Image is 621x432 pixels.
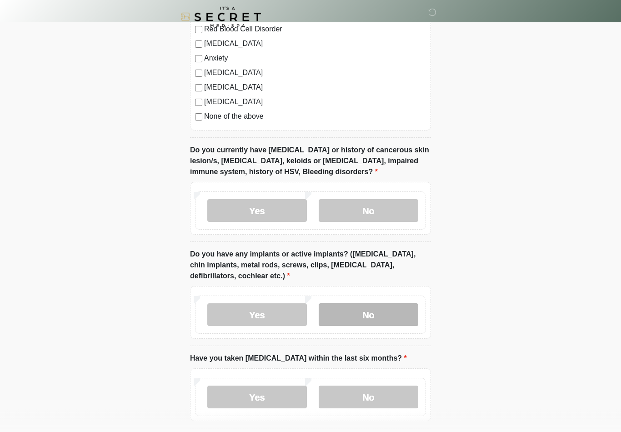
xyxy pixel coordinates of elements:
label: Do you currently have [MEDICAL_DATA] or history of cancerous skin lesion/s, [MEDICAL_DATA], keloi... [190,145,431,178]
input: None of the above [195,114,202,121]
label: Have you taken [MEDICAL_DATA] within the last six months? [190,353,407,364]
label: Do you have any implants or active implants? ([MEDICAL_DATA], chin implants, metal rods, screws, ... [190,249,431,282]
input: [MEDICAL_DATA] [195,41,202,48]
label: [MEDICAL_DATA] [204,39,426,50]
label: Yes [207,386,307,409]
label: None of the above [204,111,426,122]
label: [MEDICAL_DATA] [204,68,426,79]
input: [MEDICAL_DATA] [195,85,202,92]
label: Yes [207,200,307,222]
input: Anxiety [195,55,202,63]
input: [MEDICAL_DATA] [195,99,202,106]
label: [MEDICAL_DATA] [204,97,426,108]
label: No [319,200,418,222]
label: No [319,386,418,409]
img: It's A Secret Med Spa Logo [181,7,261,27]
label: Yes [207,304,307,327]
label: No [319,304,418,327]
input: [MEDICAL_DATA] [195,70,202,77]
label: Anxiety [204,53,426,64]
label: [MEDICAL_DATA] [204,82,426,93]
